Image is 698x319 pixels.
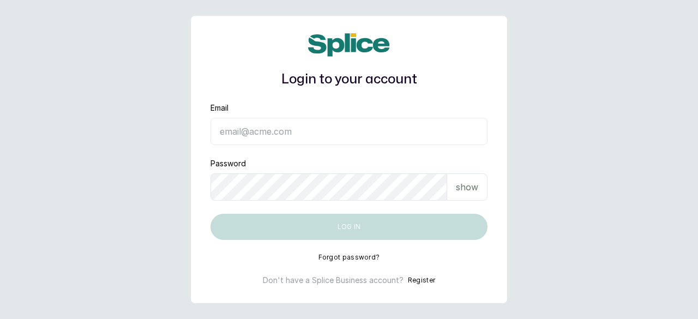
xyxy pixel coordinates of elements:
p: Don't have a Splice Business account? [263,275,404,286]
label: Email [210,103,228,113]
button: Register [408,275,435,286]
button: Forgot password? [318,253,380,262]
p: show [456,180,478,194]
button: Log in [210,214,488,240]
input: email@acme.com [210,118,488,145]
h1: Login to your account [210,70,488,89]
label: Password [210,158,246,169]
